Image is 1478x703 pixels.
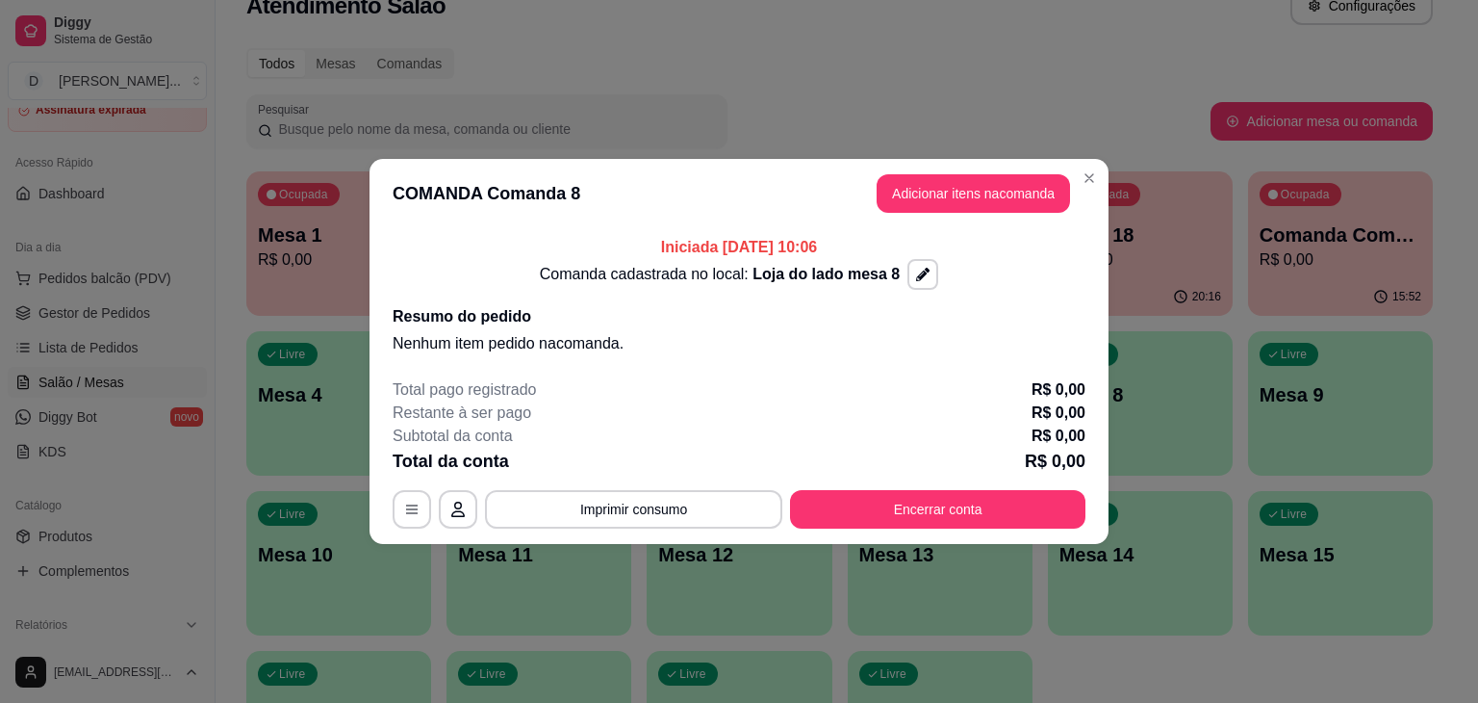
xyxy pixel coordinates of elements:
[393,236,1085,259] p: Iniciada [DATE] 10:06
[393,332,1085,355] p: Nenhum item pedido na comanda .
[1074,163,1105,194] button: Close
[393,305,1085,328] h2: Resumo do pedido
[1032,402,1085,425] p: R$ 0,00
[369,159,1108,228] header: COMANDA Comanda 8
[1032,425,1085,448] p: R$ 0,00
[393,402,531,425] p: Restante à ser pago
[393,448,509,475] p: Total da conta
[877,174,1070,213] button: Adicionar itens nacomanda
[485,490,782,529] button: Imprimir consumo
[393,425,513,448] p: Subtotal da conta
[1032,378,1085,402] p: R$ 0,00
[752,266,900,282] span: Loja do lado mesa 8
[1025,448,1085,475] p: R$ 0,00
[790,490,1085,529] button: Encerrar conta
[393,378,536,402] p: Total pago registrado
[540,263,900,286] p: Comanda cadastrada no local:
